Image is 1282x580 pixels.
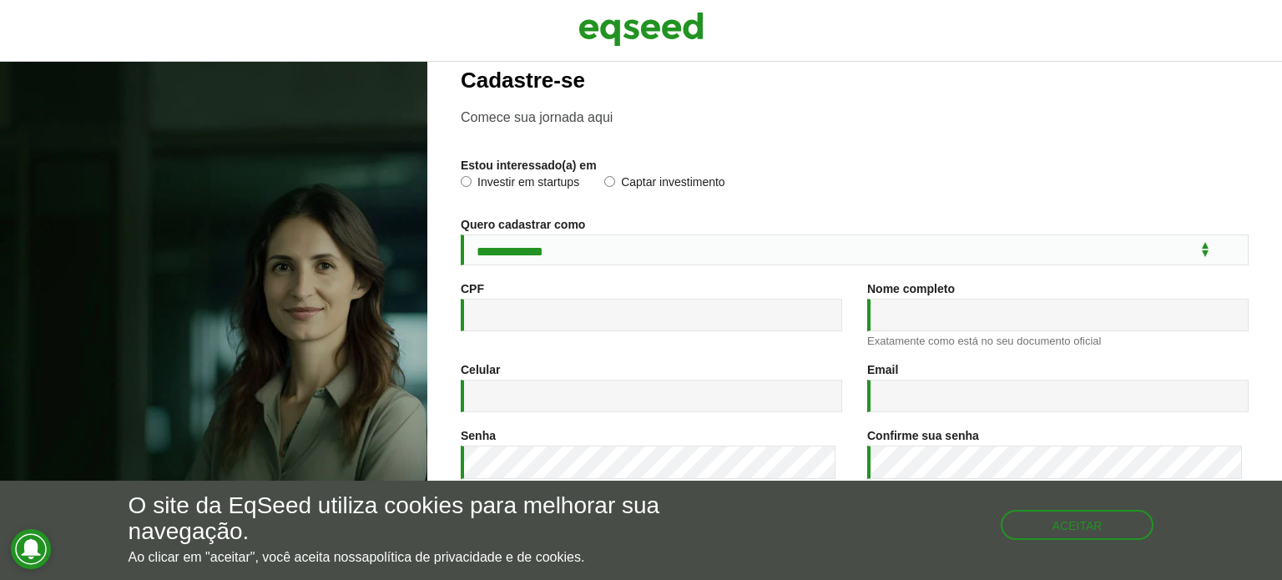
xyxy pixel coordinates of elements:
label: Quero cadastrar como [461,219,585,230]
label: Investir em startups [461,176,579,193]
label: Confirme sua senha [867,430,979,441]
div: Exatamente como está no seu documento oficial [867,335,1249,346]
label: Senha [461,430,496,441]
label: Captar investimento [604,176,725,193]
input: Investir em startups [461,176,472,187]
p: Ao clicar em "aceitar", você aceita nossa . [129,549,744,565]
button: Aceitar [1001,510,1154,540]
label: Estou interessado(a) em [461,159,597,171]
label: CPF [461,283,484,295]
p: Comece sua jornada aqui [461,109,1249,125]
label: Celular [461,364,500,376]
a: política de privacidade e de cookies [369,551,581,564]
h2: Cadastre-se [461,68,1249,93]
input: Captar investimento [604,176,615,187]
label: Email [867,364,898,376]
label: Nome completo [867,283,955,295]
img: EqSeed Logo [578,8,704,50]
h5: O site da EqSeed utiliza cookies para melhorar sua navegação. [129,493,744,545]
